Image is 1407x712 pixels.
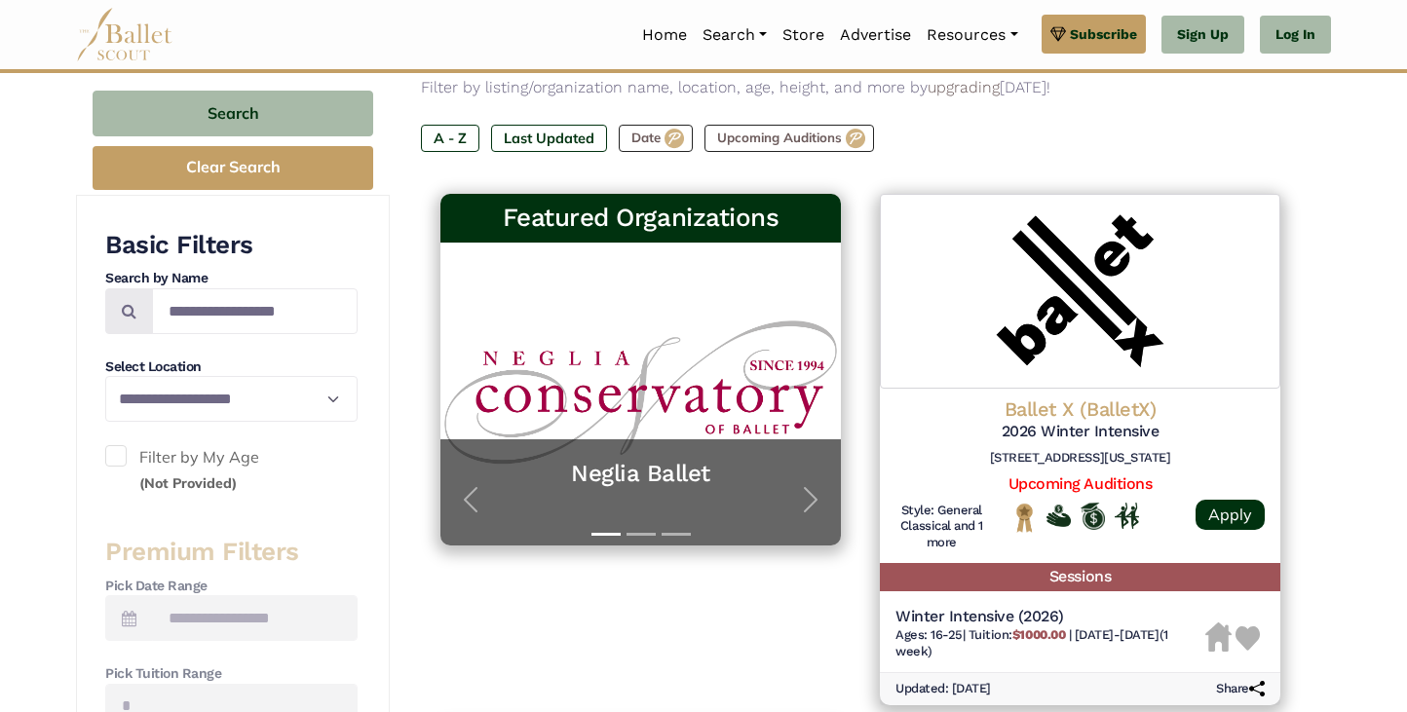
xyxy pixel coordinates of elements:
a: Store [775,15,832,56]
a: Resources [919,15,1025,56]
h4: Pick Date Range [105,577,358,596]
h6: | | [895,627,1205,660]
button: Clear Search [93,146,373,190]
a: upgrading [928,78,1000,96]
span: [DATE]-[DATE] (1 week) [895,627,1168,658]
img: Offers Scholarship [1081,503,1105,530]
h5: 2026 Winter Intensive [895,422,1265,442]
img: Offers Financial Aid [1046,505,1071,526]
span: Tuition: [969,627,1069,642]
button: Slide 1 [591,523,621,545]
img: Logo [880,194,1280,389]
label: Filter by My Age [105,445,358,495]
img: In Person [1115,503,1139,528]
button: Slide 2 [627,523,656,545]
a: Home [634,15,695,56]
b: $1000.00 [1012,627,1065,642]
a: Subscribe [1042,15,1146,54]
a: Sign Up [1161,16,1244,55]
p: Filter by listing/organization name, location, age, height, and more by [DATE]! [421,75,1300,100]
a: Apply [1196,500,1265,530]
a: Search [695,15,775,56]
h5: Winter Intensive (2026) [895,607,1205,627]
h3: Featured Organizations [456,202,825,235]
h4: Pick Tuition Range [105,664,358,684]
a: Log In [1260,16,1331,55]
h4: Ballet X (BalletX) [895,396,1265,422]
img: gem.svg [1050,23,1066,45]
input: Search by names... [152,288,358,334]
a: Upcoming Auditions [1008,474,1152,493]
img: National [1012,503,1037,533]
h4: Search by Name [105,269,358,288]
h6: Share [1216,681,1265,697]
button: Search [93,91,373,136]
span: Subscribe [1070,23,1137,45]
img: Housing Unavailable [1205,622,1232,652]
h4: Select Location [105,357,358,377]
label: Last Updated [491,125,607,152]
h3: Basic Filters [105,229,358,262]
a: Neglia Ballet [460,459,821,489]
label: Date [619,125,693,152]
h6: Updated: [DATE] [895,681,991,697]
a: Advertise [832,15,919,56]
h6: [STREET_ADDRESS][US_STATE] [895,450,1265,467]
button: Slide 3 [662,523,691,545]
label: Upcoming Auditions [704,125,874,152]
small: (Not Provided) [139,474,237,492]
h6: Style: General Classical and 1 more [895,503,988,552]
h5: Sessions [880,563,1280,591]
img: Heart [1236,626,1260,651]
span: Ages: 16-25 [895,627,963,642]
h3: Premium Filters [105,536,358,569]
label: A - Z [421,125,479,152]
